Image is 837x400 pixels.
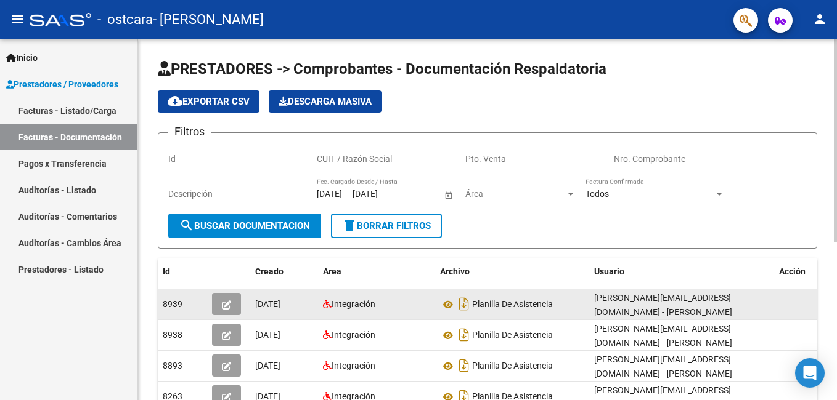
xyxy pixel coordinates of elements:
input: Fecha fin [353,189,413,199]
datatable-header-cell: Id [158,258,207,285]
span: Id [163,266,170,276]
span: – [345,189,350,199]
datatable-header-cell: Usuario [589,258,774,285]
span: 8938 [163,330,182,340]
span: Buscar Documentacion [179,220,310,231]
mat-icon: menu [10,12,25,26]
span: PRESTADORES -> Comprobantes - Documentación Respaldatoria [158,60,606,78]
button: Descarga Masiva [269,90,382,113]
input: Fecha inicio [317,189,342,199]
span: [DATE] [255,330,280,340]
span: Inicio [6,51,38,65]
mat-icon: person [812,12,827,26]
span: [DATE] [255,299,280,309]
span: Planilla De Asistencia [472,330,553,340]
button: Borrar Filtros [331,214,442,238]
button: Exportar CSV [158,90,259,113]
span: Borrar Filtros [342,220,431,231]
span: Área [465,189,565,199]
button: Open calendar [442,188,455,201]
span: [PERSON_NAME][EMAIL_ADDRESS][DOMAIN_NAME] - [PERSON_NAME] [594,293,732,317]
datatable-header-cell: Creado [250,258,318,285]
span: Archivo [440,266,470,276]
span: Descarga Masiva [279,96,372,107]
span: [PERSON_NAME][EMAIL_ADDRESS][DOMAIN_NAME] - [PERSON_NAME] [594,324,732,348]
span: Integración [332,361,375,370]
span: Todos [586,189,609,199]
mat-icon: delete [342,218,357,233]
span: Integración [332,330,375,340]
datatable-header-cell: Area [318,258,435,285]
span: - ostcara [97,6,153,33]
span: 8939 [163,299,182,309]
span: Usuario [594,266,624,276]
span: Planilla De Asistencia [472,361,553,371]
mat-icon: search [179,218,194,233]
h3: Filtros [168,123,211,140]
i: Descargar documento [456,325,472,345]
span: Creado [255,266,284,276]
mat-icon: cloud_download [168,94,182,108]
button: Buscar Documentacion [168,214,321,238]
app-download-masive: Descarga masiva de comprobantes (adjuntos) [269,90,382,113]
datatable-header-cell: Archivo [435,258,589,285]
span: Integración [332,299,375,309]
span: Planilla De Asistencia [472,300,553,310]
i: Descargar documento [456,356,472,375]
span: Area [323,266,341,276]
span: Prestadores / Proveedores [6,78,118,91]
span: [DATE] [255,361,280,370]
span: Exportar CSV [168,96,250,107]
i: Descargar documento [456,294,472,314]
div: Open Intercom Messenger [795,358,825,388]
span: Acción [779,266,806,276]
datatable-header-cell: Acción [774,258,836,285]
span: [PERSON_NAME][EMAIL_ADDRESS][DOMAIN_NAME] - [PERSON_NAME] [594,354,732,378]
span: - [PERSON_NAME] [153,6,264,33]
span: 8893 [163,361,182,370]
